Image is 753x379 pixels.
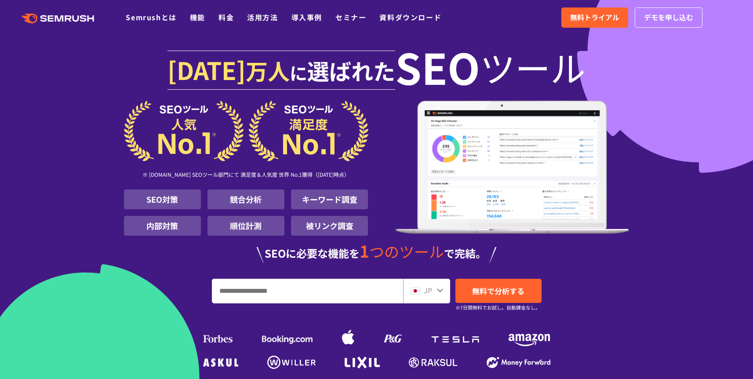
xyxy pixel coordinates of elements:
[246,55,290,86] span: 万人
[480,49,586,84] span: ツール
[124,161,368,189] div: ※ [DOMAIN_NAME] SEOツール部門にて 満足度＆人気度 世界 No.1獲得（[DATE]時点）
[207,189,284,209] li: 競合分析
[455,279,542,303] a: 無料で分析する
[444,245,486,261] span: で完結。
[395,49,480,84] span: SEO
[218,12,234,22] a: 料金
[290,60,307,85] span: に
[561,7,628,28] a: 無料トライアル
[291,189,368,209] li: キーワード調査
[126,12,176,22] a: Semrushとは
[360,239,369,262] span: 1
[124,216,201,236] li: 内部対策
[291,216,368,236] li: 被リンク調査
[291,12,322,22] a: 導入事例
[472,285,524,296] span: 無料で分析する
[644,12,693,23] span: デモを申し込む
[207,216,284,236] li: 順位計測
[190,12,205,22] a: 機能
[369,241,444,262] span: つのツール
[635,7,702,28] a: デモを申し込む
[424,285,432,295] span: JP
[379,12,441,22] a: 資料ダウンロード
[212,279,403,303] input: URL、キーワードを入力してください
[570,12,619,23] span: 無料トライアル
[124,189,201,209] li: SEO対策
[455,303,540,312] small: ※7日間無料でお試し。自動課金なし。
[247,12,278,22] a: 活用方法
[307,55,395,86] span: 選ばれた
[124,243,629,263] div: SEOに必要な機能を
[167,52,246,87] span: [DATE]
[335,12,366,22] a: セミナー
